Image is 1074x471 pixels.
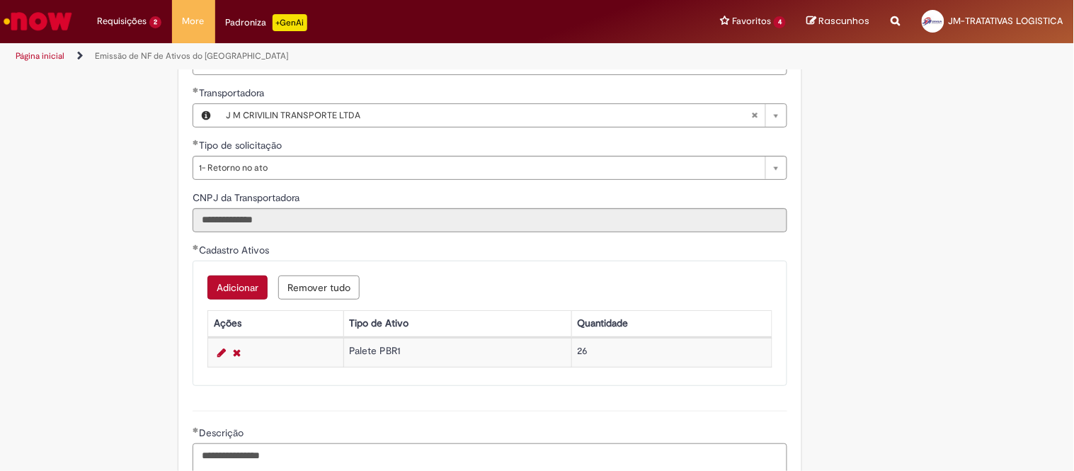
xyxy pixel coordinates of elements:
th: Quantidade [571,310,772,336]
span: Necessários - Transportadora [199,86,267,99]
abbr: Limpar campo Transportadora [744,104,765,127]
span: Tipo de solicitação [199,139,285,152]
span: Obrigatório Preenchido [193,87,199,93]
a: J M CRIVILIN TRANSPORTE LTDALimpar campo Transportadora [219,104,787,127]
span: Favoritos [732,14,771,28]
span: Obrigatório Preenchido [193,244,199,250]
span: Descrição [199,426,246,439]
button: Add a row for Cadastro Ativos [207,276,268,300]
span: Rascunhos [819,14,870,28]
a: Rascunhos [807,15,870,28]
span: Somente leitura - CNPJ da Transportadora [193,191,302,204]
input: CNPJ da Transportadora [193,208,787,232]
span: 2 [149,16,161,28]
span: Requisições [97,14,147,28]
th: Tipo de Ativo [343,310,571,336]
ul: Trilhas de página [11,43,705,69]
td: Palete PBR1 [343,338,571,367]
p: +GenAi [273,14,307,31]
button: Transportadora, Visualizar este registro J M CRIVILIN TRANSPORTE LTDA [193,104,219,127]
span: More [183,14,205,28]
a: Remover linha 1 [229,344,244,361]
td: 26 [571,338,772,367]
span: JM-TRATATIVAS LOGISTICA [949,15,1063,27]
th: Ações [208,310,343,336]
div: Padroniza [226,14,307,31]
a: Emissão de NF de Ativos do [GEOGRAPHIC_DATA] [95,50,288,62]
span: Obrigatório Preenchido [193,140,199,145]
span: Cadastro Ativos [199,244,272,256]
span: 4 [774,16,786,28]
span: Obrigatório Preenchido [193,427,199,433]
a: Página inicial [16,50,64,62]
span: J M CRIVILIN TRANSPORTE LTDA [226,104,751,127]
a: Editar Linha 1 [214,344,229,361]
button: Remove all rows for Cadastro Ativos [278,276,360,300]
span: 1- Retorno no ato [199,157,758,179]
img: ServiceNow [1,7,74,35]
